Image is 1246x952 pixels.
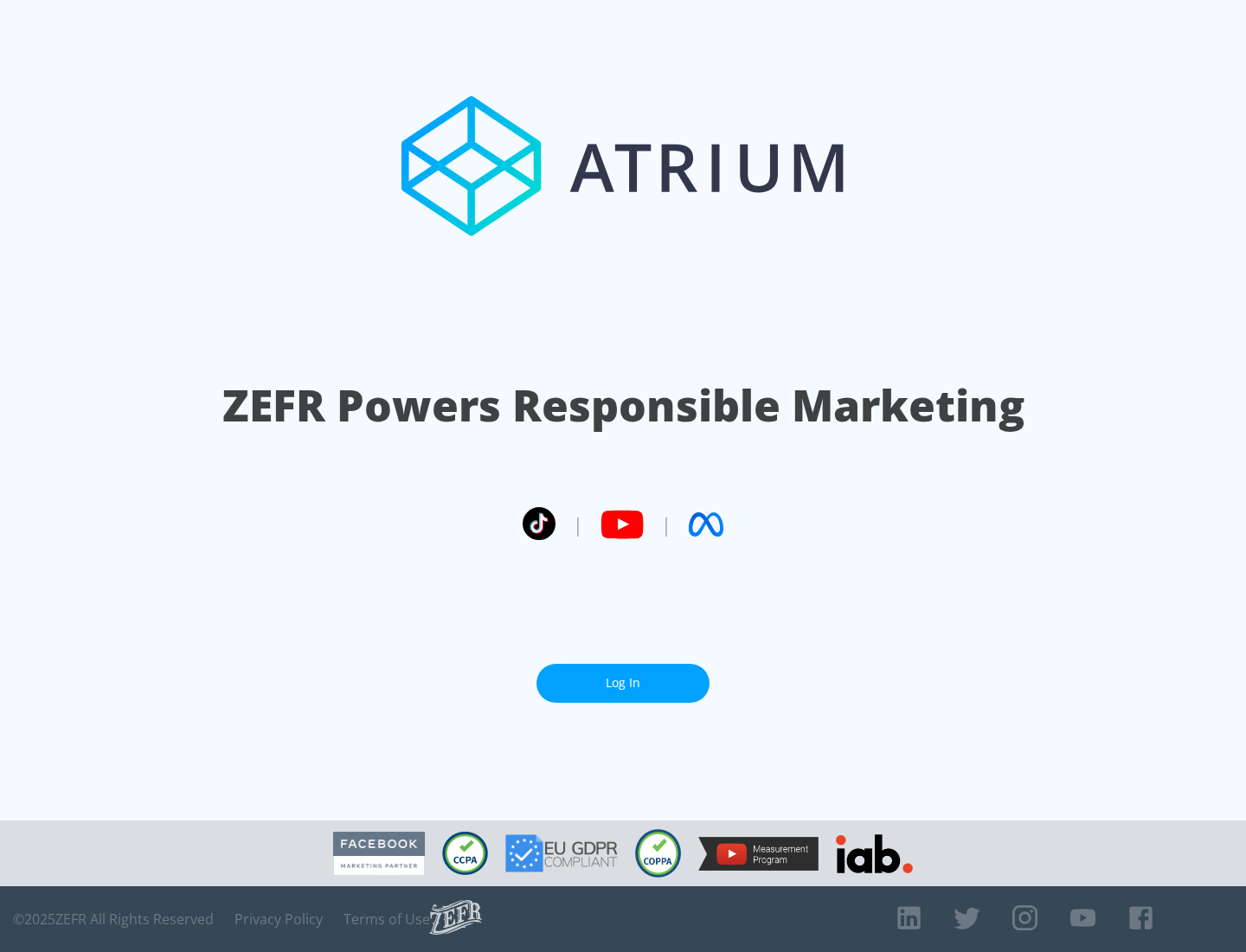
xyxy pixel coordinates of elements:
span: © 2025 ZEFR All Rights Reserved [13,910,214,928]
a: Terms of Use [344,910,430,928]
img: COPPA Compliant [635,829,681,878]
img: YouTube Measurement Program [698,837,819,871]
img: IAB [836,834,913,873]
img: Facebook Marketing Partner [333,832,425,876]
span: | [661,511,671,537]
span: | [573,511,583,537]
img: GDPR Compliant [505,834,618,872]
a: Privacy Policy [234,910,323,928]
h1: ZEFR Powers Responsible Marketing [222,376,1024,435]
a: Log In [536,664,710,703]
img: CCPA Compliant [442,832,488,875]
